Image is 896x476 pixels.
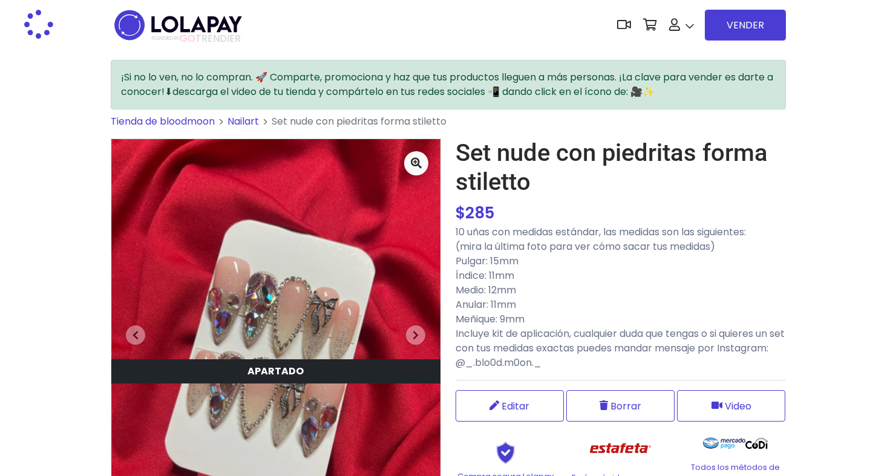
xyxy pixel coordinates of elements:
[111,114,215,128] a: Tienda de bloodmoon
[610,399,641,414] span: Borrar
[566,390,675,422] button: Borrar
[180,31,195,45] span: GO
[476,441,536,464] img: Shield
[456,201,786,225] div: $
[111,114,786,139] nav: breadcrumb
[272,114,446,128] span: Set nude con piedritas forma stiletto
[456,225,786,370] p: 10 uñas con medidas estándar, las medidas son las siguientes: (mira la última foto para ver cómo ...
[725,399,751,414] span: Video
[152,33,241,44] span: TRENDIER
[745,431,768,455] img: Codi Logo
[580,431,661,466] img: Estafeta Logo
[121,70,773,99] span: ¡Si no lo ven, no lo compran. 🚀 Comparte, promociona y haz que tus productos lleguen a más person...
[227,114,259,128] a: Nailart
[456,139,786,197] h1: Set nude con piedritas forma stiletto
[111,359,440,383] div: Sólo tu puedes verlo en tu tienda
[705,10,786,41] a: VENDER
[111,6,246,44] img: logo
[703,431,746,455] img: Mercado Pago Logo
[502,399,529,414] span: Editar
[465,202,494,224] span: 285
[677,390,785,422] button: Video
[456,390,564,422] a: Editar
[152,35,180,42] span: POWERED BY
